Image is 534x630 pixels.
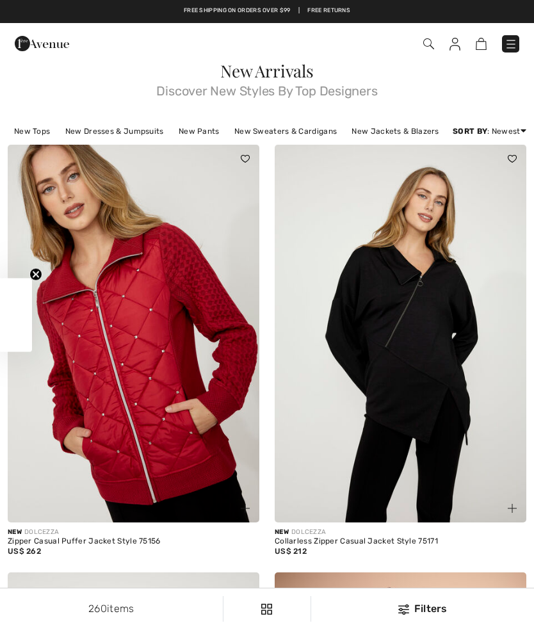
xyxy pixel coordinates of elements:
[275,528,526,537] div: DOLCEZZA
[298,6,300,15] span: |
[505,38,517,51] img: Menu
[59,123,170,140] a: New Dresses & Jumpsuits
[29,268,42,281] button: Close teaser
[15,31,69,56] img: 1ère Avenue
[8,537,259,546] div: Zipper Casual Puffer Jacket Style 75156
[275,547,307,556] span: US$ 212
[220,60,313,82] span: New Arrivals
[275,528,289,536] span: New
[307,6,350,15] a: Free Returns
[453,125,526,137] div: : Newest
[8,145,259,522] img: Zipper Casual Puffer Jacket Style 75156. Red
[398,604,409,615] img: Filters
[172,123,226,140] a: New Pants
[423,38,434,49] img: Search
[241,155,250,163] img: heart_black_full.svg
[275,537,526,546] div: Collarless Zipper Casual Jacket Style 75171
[345,123,445,140] a: New Jackets & Blazers
[8,123,56,140] a: New Tops
[449,38,460,51] img: My Info
[8,79,526,97] span: Discover New Styles By Top Designers
[228,123,343,140] a: New Sweaters & Cardigans
[261,604,272,615] img: Filters
[8,528,259,537] div: DOLCEZZA
[476,38,487,50] img: Shopping Bag
[8,547,41,556] span: US$ 262
[88,602,107,615] span: 260
[8,528,22,536] span: New
[15,36,69,49] a: 1ère Avenue
[508,155,517,163] img: heart_black_full.svg
[453,127,487,136] strong: Sort By
[275,145,526,522] img: Collarless Zipper Casual Jacket Style 75171. Black
[319,601,526,617] div: Filters
[241,504,250,513] img: plus_v2.svg
[184,6,291,15] a: Free shipping on orders over $99
[508,504,517,513] img: plus_v2.svg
